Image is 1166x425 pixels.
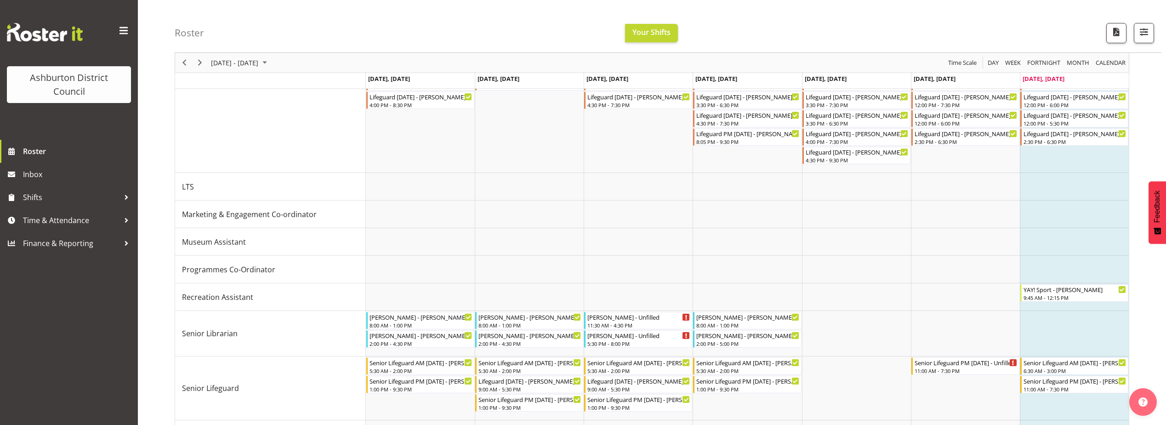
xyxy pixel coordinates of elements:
[632,27,671,37] span: Your Shifts
[194,57,206,69] button: Next
[370,331,472,340] div: [PERSON_NAME] - [PERSON_NAME]
[1026,57,1061,69] span: Fortnight
[805,75,847,83] span: [DATE], [DATE]
[806,110,908,120] div: Lifeguard [DATE] - [PERSON_NAME]
[1024,129,1126,138] div: Lifeguard [DATE] - [PERSON_NAME]
[696,322,799,329] div: 8:00 AM - 1:00 PM
[23,213,119,227] span: Time & Attendance
[806,101,908,109] div: 3:30 PM - 7:30 PM
[175,356,366,420] td: Senior Lifeguard resource
[587,92,690,101] div: Lifeguard [DATE] - [PERSON_NAME]
[587,101,690,109] div: 4:30 PM - 7:30 PM
[366,357,474,375] div: Senior Lifeguard"s event - Senior Lifeguard AM Monday - Molly Jones Begin From Monday, September ...
[23,236,119,250] span: Finance & Reporting
[1065,57,1091,69] button: Timeline Month
[696,129,799,138] div: Lifeguard PM [DATE] - [PERSON_NAME]
[1024,367,1126,374] div: 6:30 AM - 3:00 PM
[587,376,690,385] div: Lifeguard [DATE] - [PERSON_NAME]
[584,330,692,348] div: Senior Librarian"s event - Nicky Farrell-Tully - Unfilled Begin From Wednesday, September 3, 2025...
[182,383,239,394] span: Senior Lifeguard
[370,101,472,109] div: 4:00 PM - 8:30 PM
[182,209,317,220] span: Marketing & Engagement Co-ordinator
[370,376,472,385] div: Senior Lifeguard PM [DATE] - [PERSON_NAME]
[16,71,122,98] div: Ashburton District Council
[693,110,801,127] div: Lifeguard"s event - Lifeguard Thursday - Ryan Richan Begin From Thursday, September 4, 2025 at 4:...
[182,236,246,247] span: Museum Assistant
[7,23,83,41] img: Rosterit website logo
[914,75,956,83] span: [DATE], [DATE]
[478,395,581,404] div: Senior Lifeguard PM [DATE] - [PERSON_NAME]
[587,312,690,322] div: [PERSON_NAME] - Unfilled
[696,385,799,393] div: 1:00 PM - 9:30 PM
[175,28,204,38] h4: Roster
[587,404,690,411] div: 1:00 PM - 9:30 PM
[478,312,581,322] div: [PERSON_NAME] - [PERSON_NAME]
[587,385,690,393] div: 9:00 AM - 5:30 PM
[696,376,799,385] div: Senior Lifeguard PM [DATE] - [PERSON_NAME]
[1020,128,1128,146] div: Lifeguard"s event - Lifeguard Sunday - Dylan Rice Begin From Sunday, September 7, 2025 at 2:30:00...
[915,129,1017,138] div: Lifeguard [DATE] - [PERSON_NAME]
[947,57,978,69] span: Time Scale
[584,376,692,393] div: Senior Lifeguard"s event - Lifeguard Wednesday - Megan Rutter Begin From Wednesday, September 3, ...
[1153,190,1161,223] span: Feedback
[192,53,208,72] div: Next
[587,322,690,329] div: 11:30 AM - 4:30 PM
[693,330,801,348] div: Senior Librarian"s event - Nicky Farrell-Tully - Nicky Farrell-Tully Begin From Thursday, Septemb...
[366,330,474,348] div: Senior Librarian"s event - Nicky Farrell-Tully - Nicky Farrell-Tully Begin From Monday, September...
[475,312,583,329] div: Senior Librarian"s event - Nicky Farrell-Tully - Nicky Farrell-Tully Begin From Tuesday, Septembe...
[696,92,799,101] div: Lifeguard [DATE] - [PERSON_NAME]
[1024,285,1126,294] div: YAY! Sport - [PERSON_NAME]
[806,156,908,164] div: 4:30 PM - 9:30 PM
[478,376,581,385] div: Lifeguard [DATE] - [PERSON_NAME]
[478,322,581,329] div: 8:00 AM - 1:00 PM
[696,331,799,340] div: [PERSON_NAME] - [PERSON_NAME]
[366,376,474,393] div: Senior Lifeguard"s event - Senior Lifeguard PM Monday - Charlotte Hydes Begin From Monday, Septem...
[478,331,581,340] div: [PERSON_NAME] - [PERSON_NAME]
[915,101,1017,109] div: 12:00 PM - 7:30 PM
[915,110,1017,120] div: Lifeguard [DATE] - [PERSON_NAME]
[1138,397,1148,407] img: help-xxl-2.png
[478,75,519,83] span: [DATE], [DATE]
[1024,110,1126,120] div: Lifeguard [DATE] - [PERSON_NAME]
[176,53,192,72] div: Previous
[915,358,1017,367] div: Senior Lifeguard PM [DATE] - Unfilled
[1066,57,1090,69] span: Month
[696,358,799,367] div: Senior Lifeguard AM [DATE] - [PERSON_NAME]
[175,256,366,283] td: Programmes Co-Ordinator resource
[475,376,583,393] div: Senior Lifeguard"s event - Lifeguard Tuesday - Megan Rutter Begin From Tuesday, September 2, 2025...
[693,128,801,146] div: Lifeguard"s event - Lifeguard PM Thursday - Gideon Kuipers Begin From Thursday, September 4, 2025...
[23,167,133,181] span: Inbox
[478,367,581,374] div: 5:30 AM - 2:00 PM
[175,201,366,228] td: Marketing & Engagement Co-ordinator resource
[586,75,628,83] span: [DATE], [DATE]
[915,120,1017,127] div: 12:00 PM - 6:00 PM
[584,312,692,329] div: Senior Librarian"s event - Nicky Farrell-Tully - Unfilled Begin From Wednesday, September 3, 2025...
[947,57,978,69] button: Time Scale
[182,264,275,275] span: Programmes Co-Ordinator
[1094,57,1127,69] button: Month
[693,357,801,375] div: Senior Lifeguard"s event - Senior Lifeguard AM Thursday - Molly Jones Begin From Thursday, Septem...
[693,376,801,393] div: Senior Lifeguard"s event - Senior Lifeguard PM Thursday - Charlotte Hydes Begin From Thursday, Se...
[1023,75,1064,83] span: [DATE], [DATE]
[366,92,474,109] div: Lifeguard"s event - Lifeguard Monday - Ryan Richan Begin From Monday, September 1, 2025 at 4:00:0...
[911,92,1019,109] div: Lifeguard"s event - Lifeguard Saturday - Sam Orr Begin From Saturday, September 6, 2025 at 12:00:...
[587,340,690,347] div: 5:30 PM - 8:00 PM
[915,138,1017,145] div: 2:30 PM - 6:30 PM
[182,328,238,339] span: Senior Librarian
[915,367,1017,374] div: 11:00 AM - 7:30 PM
[1134,23,1154,43] button: Filter Shifts
[1024,294,1126,301] div: 9:45 AM - 12:15 PM
[1095,57,1126,69] span: calendar
[478,385,581,393] div: 9:00 AM - 5:30 PM
[175,228,366,256] td: Museum Assistant resource
[584,394,692,412] div: Senior Lifeguard"s event - Senior Lifeguard PM Wednesday - Charlotte Hydes Begin From Wednesday, ...
[587,358,690,367] div: Senior Lifeguard AM [DATE] - [PERSON_NAME]
[911,357,1019,375] div: Senior Lifeguard"s event - Senior Lifeguard PM Saturday - Unfilled Begin From Saturday, September...
[1106,23,1126,43] button: Download a PDF of the roster according to the set date range.
[584,357,692,375] div: Senior Lifeguard"s event - Senior Lifeguard AM Wednesday - Molly Jones Begin From Wednesday, Sept...
[23,190,119,204] span: Shifts
[806,129,908,138] div: Lifeguard [DATE] - [PERSON_NAME]
[987,57,1000,69] span: Day
[1024,385,1126,393] div: 11:00 AM - 7:30 PM
[1020,376,1128,393] div: Senior Lifeguard"s event - Senior Lifeguard PM Sunday - Charlotte Hydes Begin From Sunday, Septem...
